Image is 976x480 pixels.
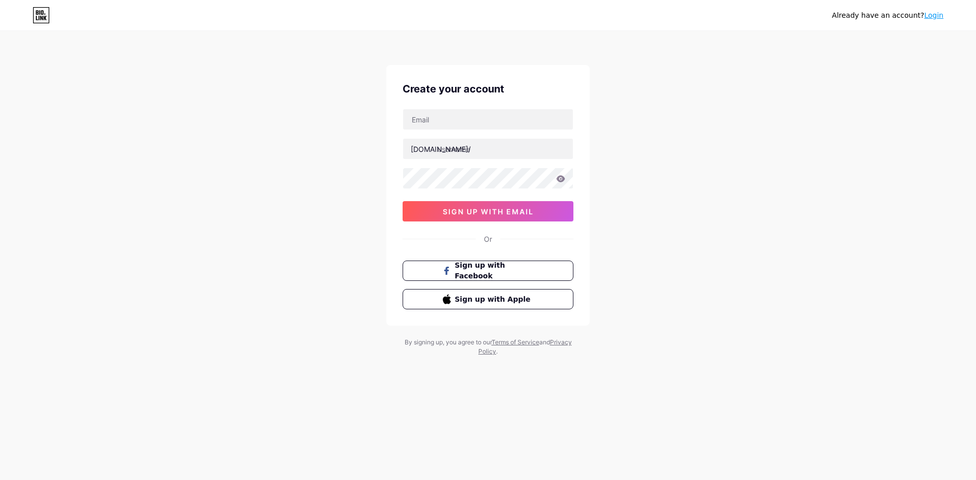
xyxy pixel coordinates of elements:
div: Or [484,234,492,244]
a: Terms of Service [492,338,539,346]
button: Sign up with Facebook [403,261,573,281]
div: [DOMAIN_NAME]/ [411,144,471,154]
input: Email [403,109,573,130]
input: username [403,139,573,159]
div: Already have an account? [832,10,943,21]
a: Login [924,11,943,19]
div: By signing up, you agree to our and . [402,338,574,356]
span: Sign up with Apple [455,294,534,305]
span: sign up with email [443,207,534,216]
button: sign up with email [403,201,573,221]
span: Sign up with Facebook [455,260,534,281]
button: Sign up with Apple [403,289,573,309]
div: Create your account [403,81,573,97]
